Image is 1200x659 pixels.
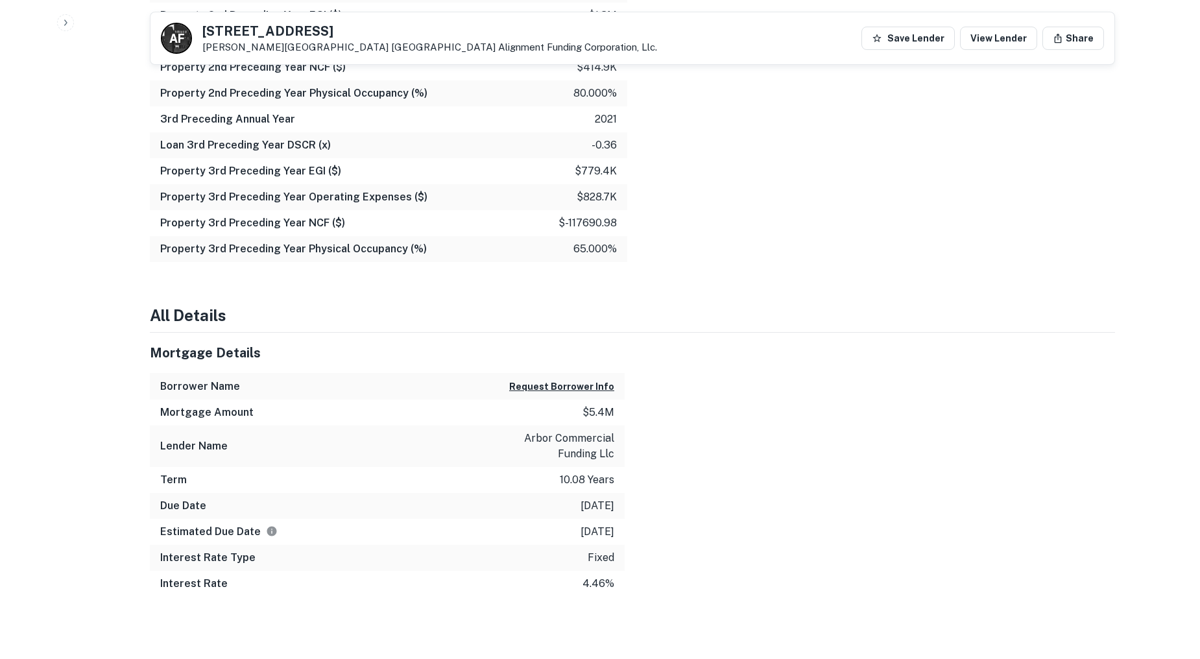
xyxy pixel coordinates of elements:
h6: Borrower Name [160,379,240,394]
p: $-117690.98 [558,215,617,231]
p: 65.000% [573,241,617,257]
h6: Interest Rate Type [160,550,256,566]
h4: All Details [150,304,1115,327]
h6: Term [160,472,187,488]
h6: Mortgage Amount [160,405,254,420]
h6: Property 3rd Preceding Year Operating Expenses ($) [160,189,427,205]
p: A F [169,30,184,47]
p: $414.9k [577,60,617,75]
h6: Property 3rd Preceding Year NCF ($) [160,215,345,231]
h6: Interest Rate [160,576,228,592]
svg: Estimate is based on a standard schedule for this type of loan. [266,525,278,537]
h6: Property 2nd Preceding Year NCF ($) [160,60,346,75]
h6: Loan 3rd Preceding Year DSCR (x) [160,138,331,153]
p: arbor commercial funding llc [498,431,614,462]
p: $5.4m [582,405,614,420]
p: $1.3m [588,8,617,23]
p: $779.4k [575,163,617,179]
button: Share [1042,27,1104,50]
iframe: Chat Widget [1135,555,1200,617]
p: $828.7k [577,189,617,205]
a: A F [161,23,192,54]
button: Save Lender [861,27,955,50]
h5: Mortgage Details [150,343,625,363]
p: 4.46% [582,576,614,592]
h6: Property 2nd Preceding Year EGI ($) [160,8,342,23]
button: Request Borrower Info [509,379,614,394]
p: 80.000% [573,86,617,101]
p: [DATE] [581,524,614,540]
h6: Property 3rd Preceding Year Physical Occupancy (%) [160,241,427,257]
p: [PERSON_NAME][GEOGRAPHIC_DATA] [GEOGRAPHIC_DATA] [202,42,657,53]
h6: Lender Name [160,438,228,454]
h6: Property 3rd Preceding Year EGI ($) [160,163,341,179]
h5: [STREET_ADDRESS] [202,25,657,38]
h6: Property 2nd Preceding Year Physical Occupancy (%) [160,86,427,101]
p: 2021 [595,112,617,127]
p: 10.08 years [560,472,614,488]
h6: Due Date [160,498,206,514]
a: View Lender [960,27,1037,50]
p: -0.36 [592,138,617,153]
h6: Estimated Due Date [160,524,278,540]
h6: 3rd Preceding Annual Year [160,112,295,127]
p: [DATE] [581,498,614,514]
a: Alignment Funding Corporation, Llc. [498,42,657,53]
p: fixed [588,550,614,566]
